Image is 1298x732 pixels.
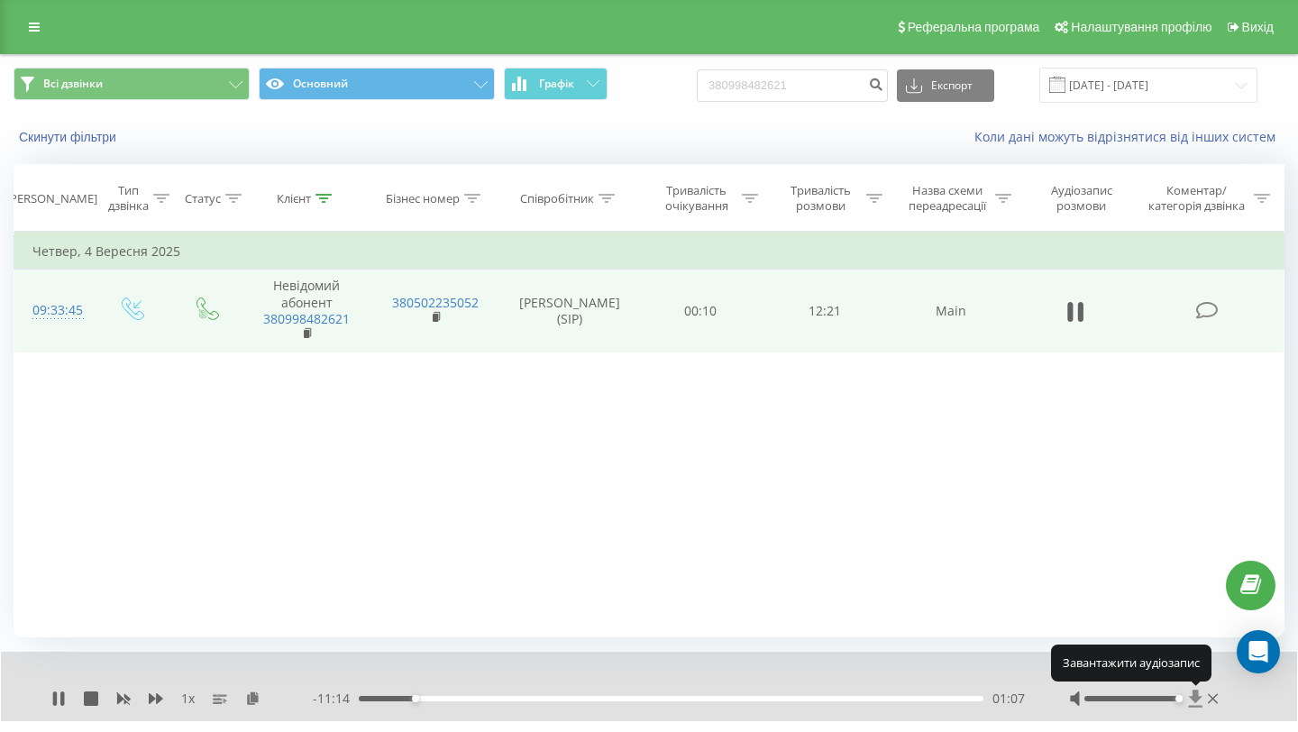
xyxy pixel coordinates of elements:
td: Четвер, 4 Вересня 2025 [14,233,1284,270]
input: Пошук за номером [697,69,888,102]
div: Аудіозапис розмови [1032,183,1130,214]
div: Статус [185,191,221,206]
a: 380502235052 [392,294,479,311]
td: [PERSON_NAME] (SIP) [500,270,639,352]
div: Назва схеми переадресації [903,183,991,214]
div: Тривалість розмови [779,183,862,214]
span: Вихід [1242,20,1274,34]
td: Main [887,270,1016,352]
div: Accessibility label [412,695,419,702]
td: 00:10 [639,270,763,352]
a: Коли дані можуть відрізнятися вiд інших систем [974,128,1284,145]
span: Графік [539,78,574,90]
div: Тривалість очікування [655,183,738,214]
div: 09:33:45 [32,293,76,328]
button: Графік [504,68,608,100]
div: Завантажити аудіозапис [1051,645,1211,681]
div: Accessibility label [1175,695,1183,702]
td: 12:21 [763,270,887,352]
div: Бізнес номер [386,191,460,206]
button: Експорт [897,69,994,102]
span: 1 x [181,690,195,708]
span: Всі дзвінки [43,77,103,91]
div: Open Intercom Messenger [1237,630,1280,673]
div: Співробітник [520,191,594,206]
div: [PERSON_NAME] [6,191,97,206]
span: Реферальна програма [908,20,1040,34]
span: 01:07 [992,690,1025,708]
span: Налаштування профілю [1071,20,1211,34]
a: 380998482621 [263,310,350,327]
td: Невідомий абонент [242,270,371,352]
button: Основний [259,68,495,100]
div: Коментар/категорія дзвінка [1144,183,1249,214]
span: - 11:14 [313,690,359,708]
button: Всі дзвінки [14,68,250,100]
div: Тип дзвінка [108,183,149,214]
button: Скинути фільтри [14,129,125,145]
div: Клієнт [277,191,311,206]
